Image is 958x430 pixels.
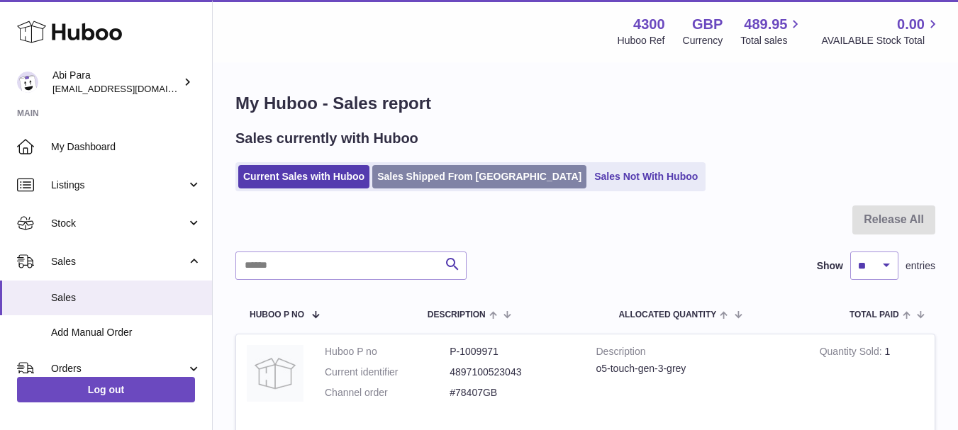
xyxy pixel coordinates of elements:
strong: Description [596,345,798,362]
span: Total sales [740,34,803,47]
h1: My Huboo - Sales report [235,92,935,115]
span: 489.95 [744,15,787,34]
span: My Dashboard [51,140,201,154]
span: entries [906,259,935,273]
dt: Current identifier [325,366,450,379]
span: 0.00 [897,15,925,34]
dt: Huboo P no [325,345,450,358]
a: 0.00 AVAILABLE Stock Total [821,15,941,47]
span: Huboo P no [250,310,304,319]
span: Total paid [850,310,899,319]
label: Show [817,259,843,273]
div: Huboo Ref [618,34,665,47]
span: Add Manual Order [51,326,201,339]
strong: Quantity Sold [820,346,885,361]
dd: P-1009971 [450,345,574,358]
dt: Channel order [325,386,450,400]
img: no-photo.jpg [247,345,303,402]
span: AVAILABLE Stock Total [821,34,941,47]
a: Log out [17,377,195,402]
a: Sales Shipped From [GEOGRAPHIC_DATA] [372,165,586,188]
span: Listings [51,179,186,192]
span: [EMAIL_ADDRESS][DOMAIN_NAME] [52,83,208,94]
img: Abi@mifo.co.uk [17,72,38,93]
h2: Sales currently with Huboo [235,129,418,148]
div: Currency [683,34,723,47]
span: Sales [51,255,186,268]
span: Orders [51,362,186,375]
span: Stock [51,217,186,230]
dd: 4897100523043 [450,366,574,379]
span: Sales [51,291,201,305]
strong: 4300 [633,15,665,34]
dd: #78407GB [450,386,574,400]
a: Sales Not With Huboo [589,165,703,188]
div: o5-touch-gen-3-grey [596,362,798,375]
span: Description [428,310,486,319]
a: Current Sales with Huboo [238,165,369,188]
strong: GBP [692,15,723,34]
span: ALLOCATED Quantity [618,310,716,319]
div: Abi Para [52,69,180,96]
a: 489.95 Total sales [740,15,803,47]
td: 1 [809,334,935,417]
